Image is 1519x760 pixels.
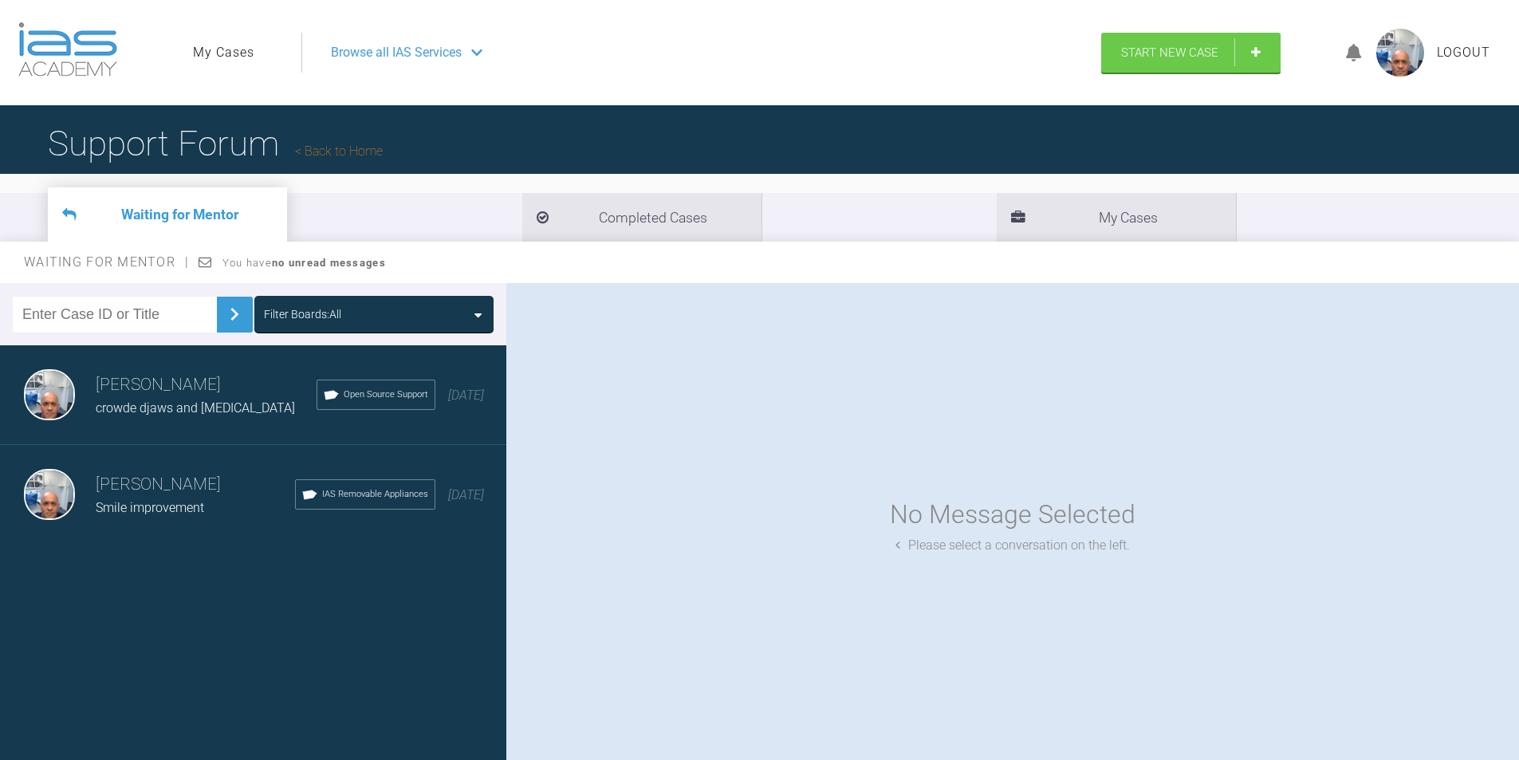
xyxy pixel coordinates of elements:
[895,535,1130,556] div: Please select a conversation on the left.
[24,469,75,520] img: Ivan Yanchev
[1376,29,1424,77] img: profile.png
[96,372,317,399] h3: [PERSON_NAME]
[24,254,189,270] span: Waiting for Mentor
[264,305,341,323] div: Filter Boards: All
[48,116,383,171] h1: Support Forum
[222,301,247,327] img: chevronRight.28bd32b0.svg
[193,42,254,63] a: My Cases
[1121,45,1218,60] span: Start New Case
[96,471,295,498] h3: [PERSON_NAME]
[1437,42,1490,63] a: Logout
[295,144,383,159] a: Back to Home
[890,494,1135,535] div: No Message Selected
[522,193,761,242] li: Completed Cases
[13,297,217,333] input: Enter Case ID or Title
[997,193,1236,242] li: My Cases
[96,500,204,515] span: Smile improvement
[344,388,428,402] span: Open Source Support
[96,400,295,415] span: crowde djaws and [MEDICAL_DATA]
[18,22,117,77] img: logo-light.3e3ef733.png
[322,487,428,502] span: IAS Removable Appliances
[272,257,386,269] strong: no unread messages
[1101,33,1281,73] a: Start New Case
[448,487,484,502] span: [DATE]
[331,42,462,63] span: Browse all IAS Services
[222,257,386,269] span: You have
[48,187,287,242] li: Waiting for Mentor
[24,369,75,420] img: Ivan Yanchev
[448,388,484,403] span: [DATE]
